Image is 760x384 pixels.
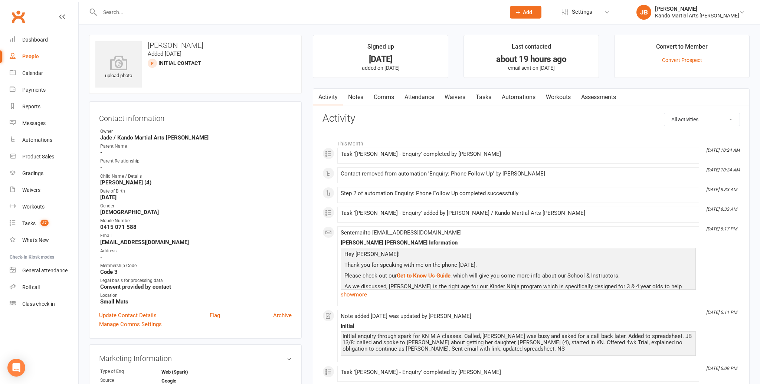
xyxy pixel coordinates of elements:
[100,134,292,141] strong: Jade / Kando Martial Arts [PERSON_NAME]
[341,240,696,246] div: [PERSON_NAME] [PERSON_NAME] Information
[343,260,694,271] p: Thank you for speaking with me on the phone [DATE].
[10,262,78,279] a: General attendance kiosk mode
[22,53,39,59] div: People
[322,113,740,124] h3: Activity
[100,194,292,201] strong: [DATE]
[95,55,142,80] div: upload photo
[22,220,36,226] div: Tasks
[22,170,43,176] div: Gradings
[158,60,201,66] span: Initial Contact
[706,310,737,315] i: [DATE] 5:11 PM
[100,173,292,180] div: Child Name / Details
[343,282,694,302] p: As we discussed, [PERSON_NAME]
[10,115,78,132] a: Messages
[100,292,292,299] div: Location
[655,6,739,12] div: [PERSON_NAME]
[439,89,471,106] a: Waivers
[576,89,621,106] a: Assessments
[100,203,292,210] div: Gender
[10,215,78,232] a: Tasks 37
[10,165,78,182] a: Gradings
[343,271,694,282] p: Please check out our , which will give you some more info about our School & Instructors.
[148,50,181,57] time: Added [DATE]
[22,204,45,210] div: Workouts
[341,151,696,157] div: Task '[PERSON_NAME] - Enquiry' completed by [PERSON_NAME]
[397,272,451,279] a: Get to Know Us Guide
[100,209,292,216] strong: [DEMOGRAPHIC_DATA]
[341,229,462,236] span: Sent email to [EMAIL_ADDRESS][DOMAIN_NAME]
[341,369,696,375] div: Task '[PERSON_NAME] - Enquiry' completed by [PERSON_NAME]
[22,120,46,126] div: Messages
[10,98,78,115] a: Reports
[99,111,292,122] h3: Contact information
[100,224,292,230] strong: 0415 071 588
[322,136,740,148] li: This Month
[10,65,78,82] a: Calendar
[100,239,292,246] strong: [EMAIL_ADDRESS][DOMAIN_NAME]
[341,323,696,329] div: Initial
[341,190,696,197] div: Step 2 of automation Enquiry: Phone Follow Up completed successfully
[706,366,737,371] i: [DATE] 5:09 PM
[100,277,292,284] div: Legal basis for processing data
[10,132,78,148] a: Automations
[161,378,204,384] strong: Google
[10,198,78,215] a: Workouts
[22,70,43,76] div: Calendar
[341,210,696,216] div: Task '[PERSON_NAME] - Enquiry' added by [PERSON_NAME] / Kando Martial Arts [PERSON_NAME]
[100,298,292,305] strong: Small Mats
[99,320,162,329] a: Manage Comms Settings
[320,55,441,63] div: [DATE]
[100,128,292,135] div: Owner
[10,232,78,249] a: What's New
[398,251,400,257] span: !
[320,65,441,71] p: added on [DATE]
[706,148,740,153] i: [DATE] 10:24 AM
[636,5,651,20] div: JB
[572,4,592,20] span: Settings
[10,82,78,98] a: Payments
[95,41,295,49] h3: [PERSON_NAME]
[512,42,551,55] div: Last contacted
[367,42,394,55] div: Signed up
[99,311,157,320] a: Update Contact Details
[471,55,592,63] div: about 19 hours ago
[341,289,696,300] a: show more
[22,137,52,143] div: Automations
[22,87,46,93] div: Payments
[10,182,78,198] a: Waivers
[100,188,292,195] div: Date of Birth
[100,217,292,224] div: Mobile Number
[344,283,682,299] span: is the right age for our Kinder Ninja program which is specifically designed for 3 & 4 year olds ...
[210,311,220,320] a: Flag
[368,89,399,106] a: Comms
[523,9,532,15] span: Add
[22,284,40,290] div: Roll call
[100,143,292,150] div: Parent Name
[100,179,292,186] strong: [PERSON_NAME] (4)
[497,89,541,106] a: Automations
[341,171,696,177] div: Contact removed from automation 'Enquiry: Phone Follow Up' by [PERSON_NAME]
[10,48,78,65] a: People
[471,89,497,106] a: Tasks
[100,149,292,156] strong: -
[100,368,161,375] div: Type of Enq
[541,89,576,106] a: Workouts
[343,333,694,352] div: Initial enquiry through spark for KN M.A classes. Called, [PERSON_NAME] was busy and asked for a ...
[100,262,292,269] div: Membership Code:
[471,65,592,71] p: email sent on [DATE]
[22,37,48,43] div: Dashboard
[99,354,292,362] h3: Marketing Information
[10,32,78,48] a: Dashboard
[10,148,78,165] a: Product Sales
[100,269,292,275] strong: Code 3
[7,359,25,377] div: Open Intercom Messenger
[706,167,740,173] i: [DATE] 10:24 AM
[706,226,737,232] i: [DATE] 5:17 PM
[100,254,292,260] strong: -
[343,250,694,260] p: Hey [PERSON_NAME]
[313,89,343,106] a: Activity
[399,89,439,106] a: Attendance
[343,89,368,106] a: Notes
[100,158,292,165] div: Parent Relationship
